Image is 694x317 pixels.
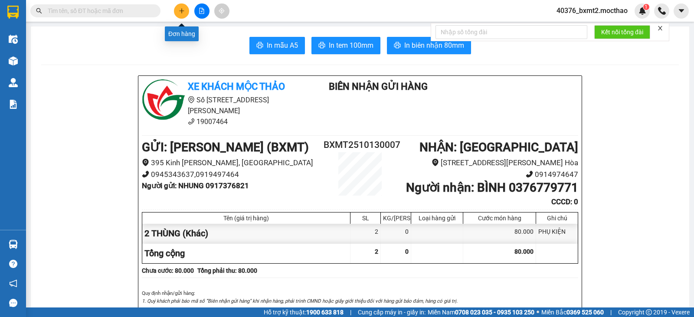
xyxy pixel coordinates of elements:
b: NHẬN : [GEOGRAPHIC_DATA] [419,140,578,154]
b: Người gửi : NHUNG 0917376821 [142,181,249,190]
i: 1. Quý khách phải báo mã số “Biên nhận gửi hàng” khi nhận hàng, phải trình CMND hoặc giấy giới th... [142,298,458,304]
div: [PERSON_NAME] (BXMT) [7,7,77,37]
img: phone-icon [658,7,666,15]
span: In biên nhận 80mm [404,40,464,51]
div: Cước món hàng [465,215,534,222]
div: 0 [381,224,411,243]
span: 0 [405,248,409,255]
img: warehouse-icon [9,35,18,44]
span: plus [179,8,185,14]
b: CCCD : 0 [551,197,578,206]
div: 0917376821 [7,48,77,60]
span: printer [256,42,263,50]
span: In tem 100mm [329,40,373,51]
div: Loại hàng gửi [413,215,461,222]
span: Cung cấp máy in - giấy in: [358,307,426,317]
li: 395 Kinh [PERSON_NAME], [GEOGRAPHIC_DATA] [142,157,324,169]
span: Nhận: [83,7,104,16]
span: environment [432,159,439,166]
span: phone [188,118,195,125]
strong: 1900 633 818 [306,309,344,316]
span: 1 [645,4,648,10]
img: warehouse-icon [9,78,18,87]
div: Đơn hàng [165,26,199,41]
button: printerIn biên nhận 80mm [387,37,471,54]
span: question-circle [9,260,17,268]
span: environment [142,159,149,166]
span: Tổng cộng [144,248,185,258]
span: environment [188,96,195,103]
span: phone [526,170,533,178]
strong: 0708 023 035 - 0935 103 250 [455,309,534,316]
input: Nhập số tổng đài [435,25,587,39]
li: Số [STREET_ADDRESS][PERSON_NAME] [142,95,303,116]
img: warehouse-icon [9,240,18,249]
strong: 0369 525 060 [566,309,604,316]
div: KG/[PERSON_NAME] [383,215,409,222]
div: 0 [83,49,171,60]
b: Chưa cước : 80.000 [142,267,194,274]
span: Miền Bắc [541,307,604,317]
h2: BXMT2510130007 [324,138,396,152]
div: 2 [350,224,381,243]
div: SL [353,215,378,222]
span: phone [142,170,149,178]
span: message [9,299,17,307]
button: Kết nối tổng đài [594,25,650,39]
span: Gửi: [7,7,21,16]
span: 2 [375,248,378,255]
button: printerIn mẫu A5 [249,37,305,54]
img: logo-vxr [7,6,19,19]
img: icon-new-feature [638,7,646,15]
span: | [610,307,612,317]
span: ⚪️ [537,310,539,314]
div: 80.000 [463,224,536,243]
div: 0376779771 [83,37,171,49]
div: BÌNH [83,27,171,37]
div: [GEOGRAPHIC_DATA] [83,7,171,27]
span: Hỗ trợ kỹ thuật: [264,307,344,317]
span: Miền Nam [428,307,534,317]
sup: 1 [643,4,649,10]
li: 19007464 [142,116,303,127]
span: notification [9,279,17,288]
img: warehouse-icon [9,56,18,65]
span: close [657,25,663,31]
button: caret-down [674,3,689,19]
span: search [36,8,42,14]
button: aim [214,3,229,19]
span: Kết nối tổng đài [601,27,643,37]
span: file-add [199,8,205,14]
span: copyright [646,309,652,315]
button: file-add [194,3,210,19]
li: 0914974647 [396,169,578,180]
button: printerIn tem 100mm [311,37,380,54]
b: Người nhận : BÌNH 0376779771 [406,180,578,195]
span: 80.000 [514,248,534,255]
li: [STREET_ADDRESS][PERSON_NAME] Hòa [396,157,578,169]
div: PHỤ KIỆN [536,224,578,243]
img: solution-icon [9,100,18,109]
span: aim [219,8,225,14]
input: Tìm tên, số ĐT hoặc mã đơn [48,6,150,16]
span: | [350,307,351,317]
img: logo.jpg [142,79,185,123]
b: Tổng phải thu: 80.000 [197,267,257,274]
span: printer [394,42,401,50]
span: caret-down [678,7,685,15]
b: GỬI : [PERSON_NAME] (BXMT) [142,140,309,154]
span: printer [318,42,325,50]
b: Xe khách Mộc Thảo [188,81,285,92]
div: Ghi chú [538,215,576,222]
span: 40376_bxmt2.mocthao [550,5,635,16]
div: 2 THÙNG (Khác) [142,224,350,243]
div: Tên (giá trị hàng) [144,215,348,222]
li: 0945343637,0919497464 [142,169,324,180]
div: NHUNG [7,37,77,48]
span: In mẫu A5 [267,40,298,51]
button: plus [174,3,189,19]
b: Biên Nhận Gửi Hàng [329,81,428,92]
